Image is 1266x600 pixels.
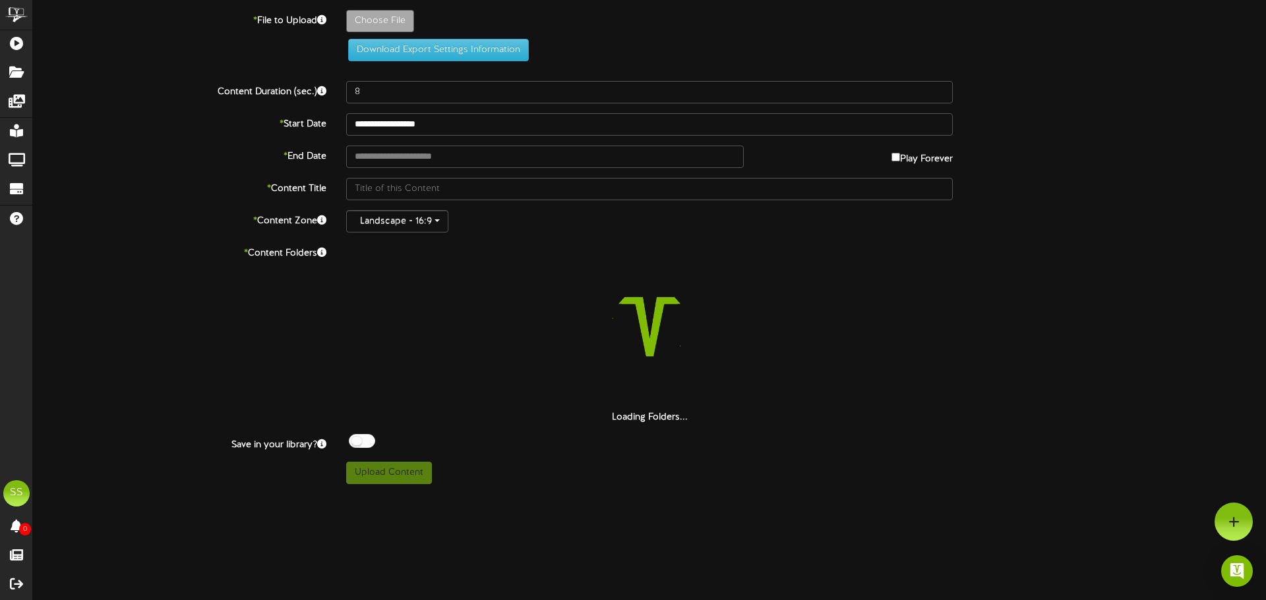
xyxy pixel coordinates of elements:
[1221,555,1253,587] div: Open Intercom Messenger
[23,434,336,452] label: Save in your library?
[23,10,336,28] label: File to Upload
[23,113,336,131] label: Start Date
[891,146,953,166] label: Play Forever
[565,242,734,411] img: loading-spinner-5.png
[342,45,529,55] a: Download Export Settings Information
[23,210,336,228] label: Content Zone
[346,178,953,200] input: Title of this Content
[612,412,688,422] strong: Loading Folders...
[23,146,336,163] label: End Date
[23,242,336,260] label: Content Folders
[346,210,448,232] button: Landscape - 16:9
[23,178,336,196] label: Content Title
[19,523,31,535] span: 0
[891,153,900,161] input: Play Forever
[23,81,336,99] label: Content Duration (sec.)
[348,39,529,61] button: Download Export Settings Information
[3,480,30,506] div: SS
[346,462,432,484] button: Upload Content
